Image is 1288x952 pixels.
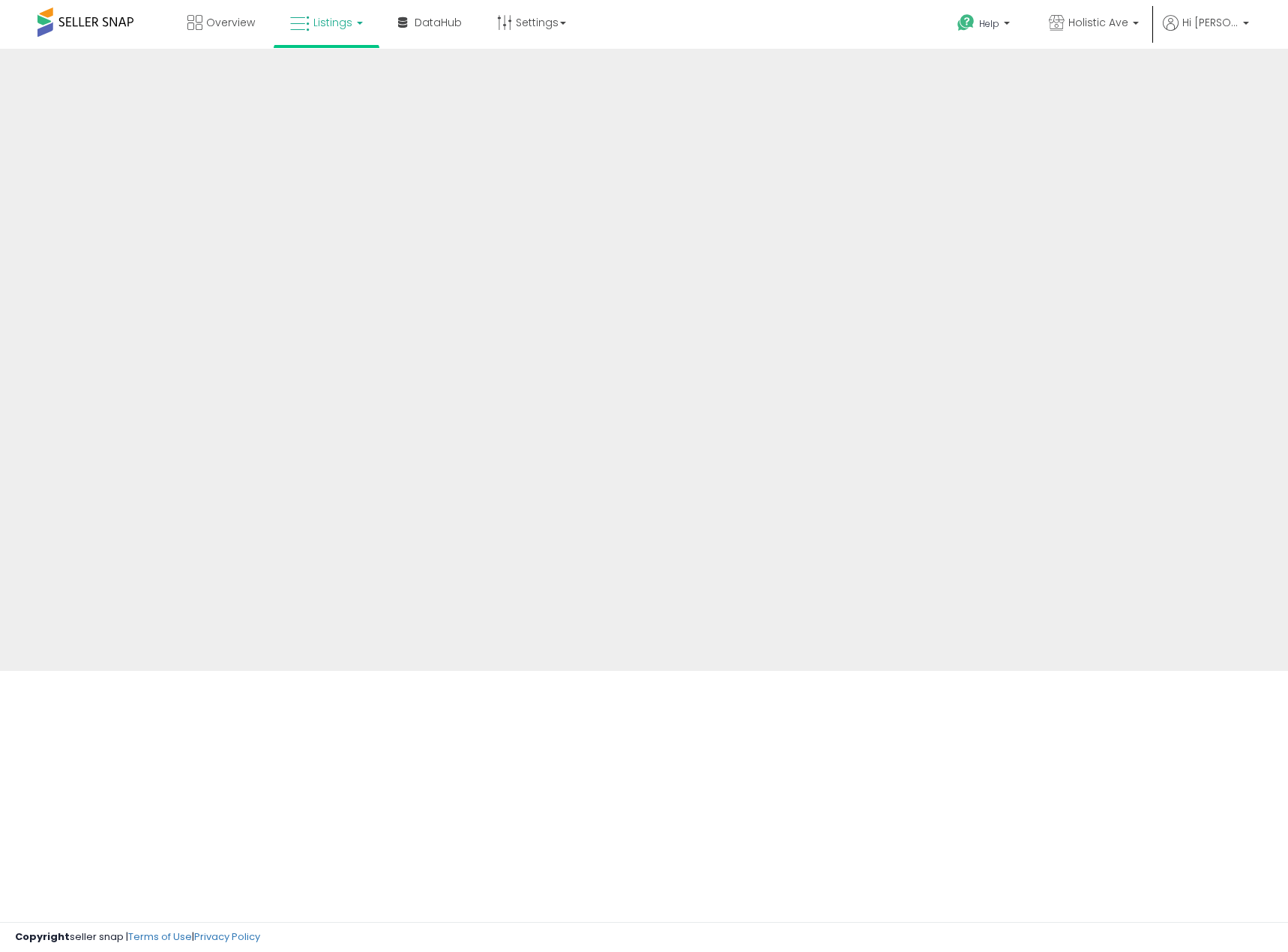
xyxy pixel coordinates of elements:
[313,15,352,30] span: Listings
[945,2,1025,49] a: Help
[1068,15,1128,30] span: Holistic Ave
[415,15,462,30] span: DataHub
[979,17,999,30] span: Help
[1163,15,1249,49] a: Hi [PERSON_NAME]
[957,13,975,32] i: Get Help
[206,15,255,30] span: Overview
[1182,15,1239,30] span: Hi [PERSON_NAME]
